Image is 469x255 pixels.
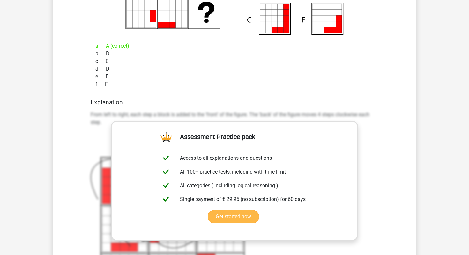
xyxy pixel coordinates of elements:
[91,111,378,126] p: From left to right, each step a block is added to the 'front' of the figure. The 'back' of the fi...
[91,58,378,65] div: C
[91,50,378,58] div: B
[95,58,106,65] span: c
[95,42,106,50] span: a
[91,81,378,88] div: F
[91,42,378,50] div: A (correct)
[91,98,378,106] h4: Explanation
[95,73,106,81] span: e
[91,65,378,73] div: D
[91,73,378,81] div: E
[95,65,106,73] span: d
[95,50,106,58] span: b
[208,210,259,223] a: Get started now
[95,81,105,88] span: f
